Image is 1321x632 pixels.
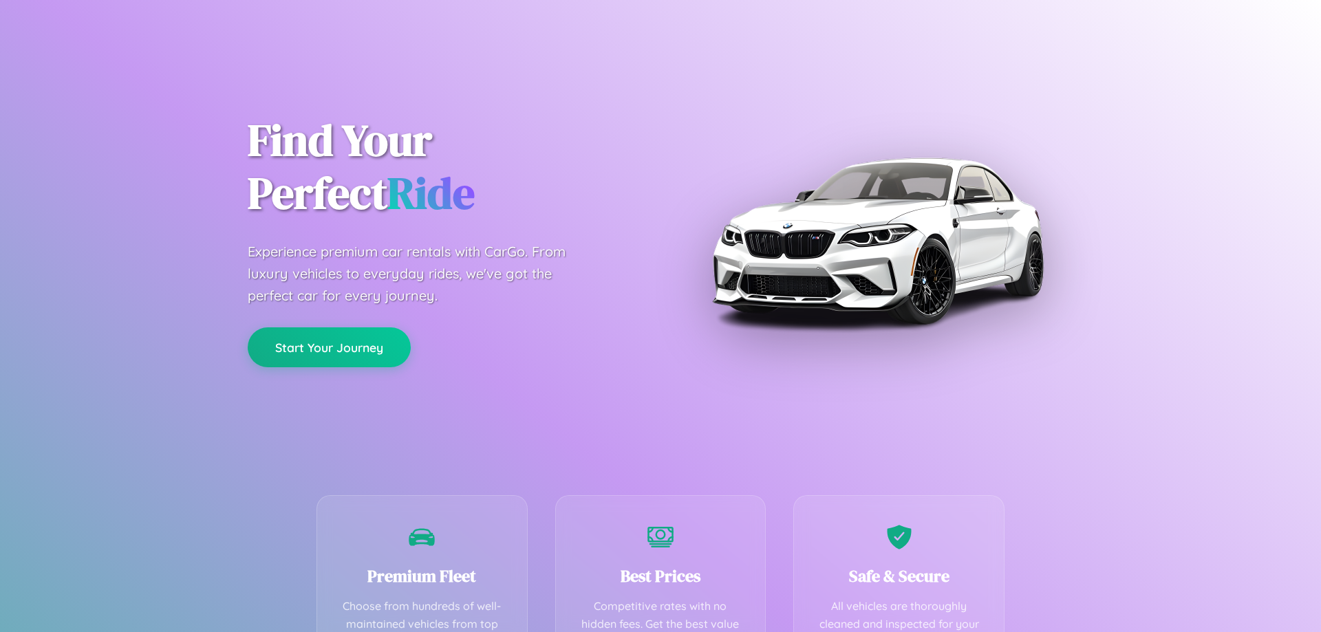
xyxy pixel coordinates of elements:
[815,565,983,587] h3: Safe & Secure
[705,69,1049,413] img: Premium BMW car rental vehicle
[387,163,475,223] span: Ride
[338,565,506,587] h3: Premium Fleet
[248,114,640,220] h1: Find Your Perfect
[577,565,745,587] h3: Best Prices
[248,241,592,307] p: Experience premium car rentals with CarGo. From luxury vehicles to everyday rides, we've got the ...
[248,327,411,367] button: Start Your Journey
